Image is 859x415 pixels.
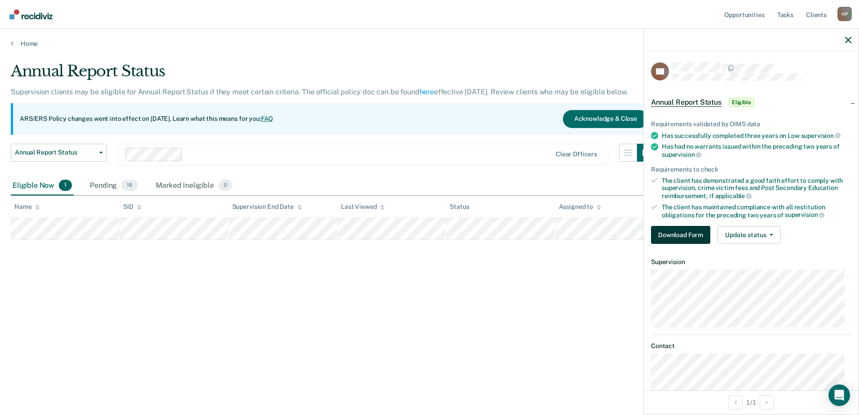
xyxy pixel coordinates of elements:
button: Acknowledge & Close [563,110,648,128]
dt: Supervision [651,258,851,266]
div: Marked Ineligible [154,176,234,196]
div: The client has demonstrated a good faith effort to comply with supervision, crime victim fees and... [662,177,851,200]
p: Supervision clients may be eligible for Annual Report Status if they meet certain criteria. The o... [11,88,628,96]
div: Clear officers [556,150,597,158]
span: Annual Report Status [651,98,722,107]
div: Name [14,203,40,211]
img: Recidiviz [9,9,53,19]
div: Requirements validated by OIMS data [651,120,851,128]
dt: Contact [651,342,851,350]
span: 1 [59,180,72,191]
div: Last Viewed [341,203,385,211]
p: ARS/ERS Policy changes went into effect on [DATE]. Learn what this means for you: [20,115,273,124]
div: H P [837,7,852,21]
div: Assigned to [559,203,601,211]
button: Update status [717,226,781,244]
button: Download Form [651,226,710,244]
span: applicable [715,192,752,199]
div: Status [450,203,469,211]
div: Open Intercom Messenger [828,384,850,406]
button: Next Opportunity [760,395,774,410]
a: here [420,88,434,96]
div: Supervision End Date [232,203,302,211]
div: SID [123,203,142,211]
a: Home [11,40,848,48]
div: Has had no warrants issued within the preceding two years of [662,143,851,158]
div: 1 / 1 [644,390,859,414]
button: Profile dropdown button [837,7,852,21]
span: supervision [801,132,841,139]
span: supervision [785,211,824,218]
span: 16 [121,180,138,191]
div: Annual Report StatusEligible [644,88,859,117]
div: Eligible Now [11,176,74,196]
div: Requirements to check [651,166,851,173]
span: supervision [662,151,701,158]
span: Eligible [729,98,754,107]
div: The client has maintained compliance with all restitution obligations for the preceding two years of [662,203,851,219]
span: Annual Report Status [15,149,96,156]
button: Previous Opportunity [728,395,743,410]
a: FAQ [261,115,274,122]
div: Annual Report Status [11,62,655,88]
span: 0 [218,180,232,191]
a: Navigate to form link [651,226,714,244]
div: Pending [88,176,140,196]
div: Has successfully completed three years on Low [662,132,851,140]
